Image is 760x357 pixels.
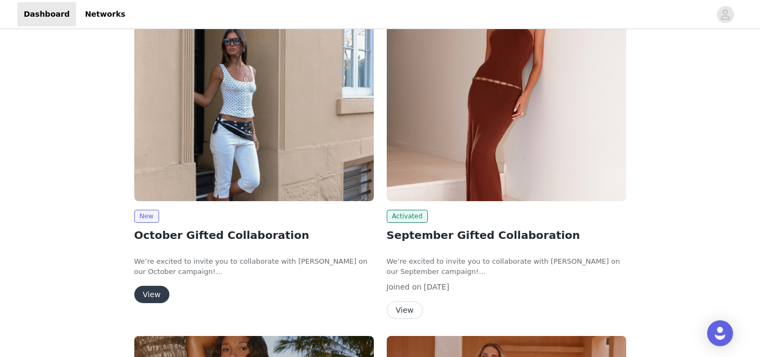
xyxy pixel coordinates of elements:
img: Peppermayo AUS [134,22,374,201]
h2: September Gifted Collaboration [387,227,626,243]
button: View [134,286,169,303]
p: We’re excited to invite you to collaborate with [PERSON_NAME] on our September campaign! [387,256,626,277]
p: We’re excited to invite you to collaborate with [PERSON_NAME] on our October campaign! [134,256,374,277]
div: Open Intercom Messenger [707,320,733,346]
h2: October Gifted Collaboration [134,227,374,243]
span: [DATE] [424,283,449,291]
button: View [387,301,423,319]
span: Joined on [387,283,422,291]
a: View [387,306,423,314]
span: Activated [387,210,428,223]
div: avatar [720,6,730,23]
span: New [134,210,159,223]
img: Peppermayo AUS [387,22,626,201]
a: Networks [78,2,132,26]
a: View [134,291,169,299]
a: Dashboard [17,2,76,26]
